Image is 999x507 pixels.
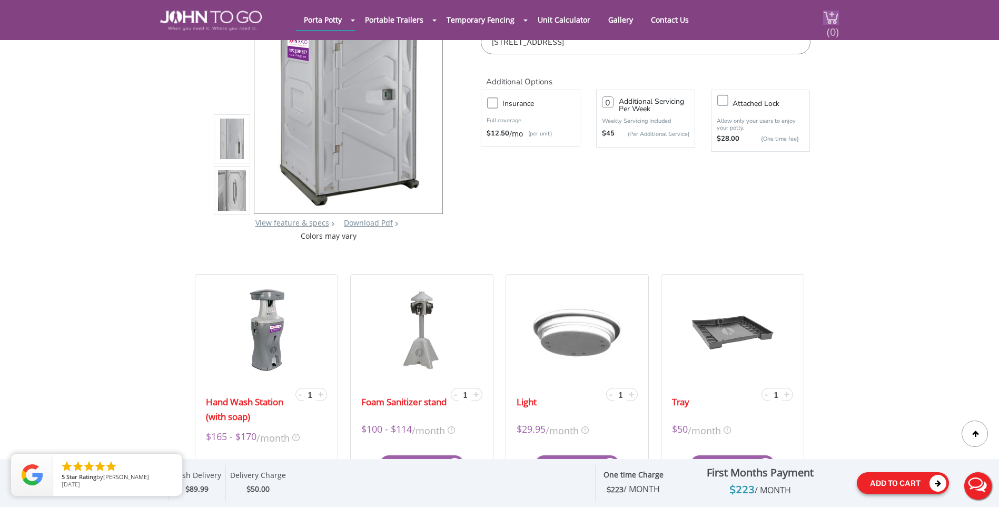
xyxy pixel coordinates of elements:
[251,484,270,494] span: 50.00
[62,480,80,488] span: [DATE]
[173,483,221,495] div: $
[481,30,810,54] input: Delivery Address
[206,395,293,424] a: Hand Wash Station (with soap)
[395,221,398,226] img: chevron.png
[765,388,768,401] span: -
[296,9,350,30] a: Porta Potty
[611,484,660,494] span: 223
[546,422,579,437] span: /month
[487,115,574,126] p: Full coverage
[607,485,660,495] strong: $
[530,9,598,30] a: Unit Calculator
[487,129,574,139] div: /mo
[755,484,791,496] span: / MONTH
[672,395,689,409] a: Tray
[230,471,286,483] div: Delivery Charge
[690,455,775,474] button: Add to order
[62,474,174,481] span: by
[517,395,537,409] a: Light
[103,473,149,481] span: [PERSON_NAME]
[823,11,839,25] img: cart a
[826,16,839,39] span: (0)
[517,422,546,437] span: $29.95
[615,130,689,138] p: (Per Additional Service)
[412,422,445,437] span: /month
[717,118,804,131] p: Allow only your users to enjoy your potty.
[357,9,431,30] a: Portable Trailers
[487,129,509,139] strong: $12.50
[439,9,522,30] a: Temporary Fencing
[218,66,246,315] img: Product
[672,422,688,437] span: $50
[94,460,106,473] li: 
[218,15,246,263] img: Product
[604,470,664,480] strong: One time Charge
[600,9,641,30] a: Gallery
[344,218,393,228] a: Download Pdf
[206,430,256,445] span: $165 - $170
[190,484,209,494] span: 89.99
[105,460,117,473] li: 
[602,129,615,139] strong: $45
[61,460,73,473] li: 
[72,460,84,473] li: 
[602,117,689,125] p: Weekly Servicing Included
[733,97,815,110] h3: Attached lock
[690,288,775,372] img: 19
[581,426,589,434] img: icon
[66,473,96,481] span: Star Rating
[671,482,849,499] div: $223
[83,460,95,473] li: 
[784,388,789,401] span: +
[230,483,286,495] div: $
[481,65,810,87] h2: Additional Options
[380,455,464,474] button: Add to order
[671,464,849,482] div: First Months Payment
[448,426,455,434] img: icon
[239,288,294,372] img: 19
[535,455,619,474] button: Add to order
[957,465,999,507] button: Live Chat
[256,430,290,445] span: /month
[857,472,949,494] button: Add To Cart
[62,473,65,481] span: 5
[361,422,412,437] span: $100 - $114
[214,231,444,241] div: Colors may vary
[502,97,585,110] h3: Insurance
[22,464,43,485] img: Review Rating
[619,98,689,113] h3: Additional Servicing Per Week
[724,426,731,434] img: icon
[688,422,721,437] span: /month
[454,388,457,401] span: -
[398,288,446,372] img: 19
[602,96,614,108] input: 0
[173,471,221,483] div: Rush Delivery
[331,221,334,226] img: right arrow icon
[473,388,479,401] span: +
[523,129,552,139] p: (per unit)
[292,434,300,441] img: icon
[517,288,637,372] img: 19
[717,134,739,144] strong: $28.00
[609,388,612,401] span: -
[299,388,302,401] span: -
[624,483,660,495] span: / MONTH
[255,218,329,228] a: View feature & specs
[361,395,447,409] a: Foam Sanitizer stand
[745,134,799,144] p: {One time fee}
[643,9,697,30] a: Contact Us
[318,388,323,401] span: +
[160,11,262,31] img: JOHN to go
[629,388,634,401] span: +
